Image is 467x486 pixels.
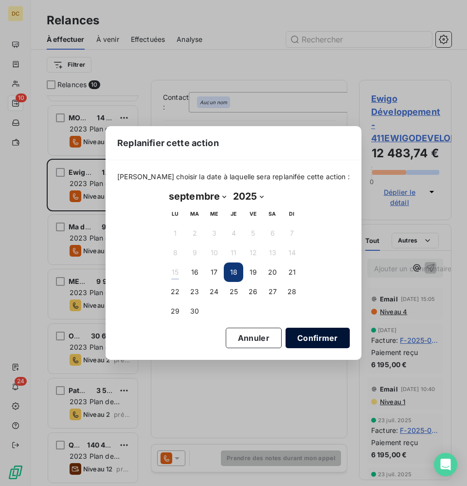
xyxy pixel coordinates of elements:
button: 3 [204,224,224,243]
button: 7 [282,224,302,243]
button: 23 [185,282,204,301]
span: Replanifier cette action [117,136,219,150]
th: dimanche [282,204,302,224]
button: 8 [165,243,185,262]
button: 29 [165,301,185,321]
th: lundi [165,204,185,224]
button: 27 [263,282,282,301]
button: Confirmer [286,328,350,348]
button: 20 [263,262,282,282]
button: 30 [185,301,204,321]
button: 4 [224,224,243,243]
button: 2 [185,224,204,243]
button: 22 [165,282,185,301]
button: 17 [204,262,224,282]
button: 15 [165,262,185,282]
button: 16 [185,262,204,282]
div: Open Intercom Messenger [434,453,457,476]
button: 19 [243,262,263,282]
button: 1 [165,224,185,243]
th: vendredi [243,204,263,224]
button: Annuler [226,328,282,348]
th: samedi [263,204,282,224]
th: mercredi [204,204,224,224]
button: 11 [224,243,243,262]
button: 28 [282,282,302,301]
button: 10 [204,243,224,262]
button: 25 [224,282,243,301]
button: 6 [263,224,282,243]
button: 5 [243,224,263,243]
button: 12 [243,243,263,262]
button: 13 [263,243,282,262]
th: mardi [185,204,204,224]
th: jeudi [224,204,243,224]
button: 21 [282,262,302,282]
button: 18 [224,262,243,282]
button: 9 [185,243,204,262]
span: [PERSON_NAME] choisir la date à laquelle sera replanifée cette action : [117,172,350,182]
button: 26 [243,282,263,301]
button: 14 [282,243,302,262]
button: 24 [204,282,224,301]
